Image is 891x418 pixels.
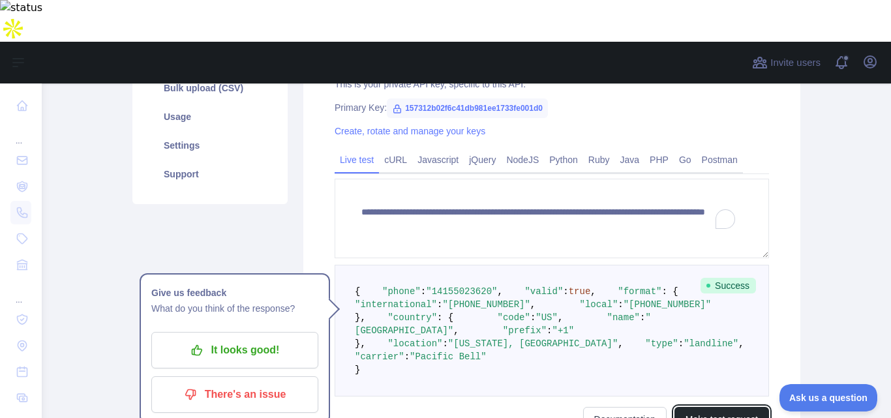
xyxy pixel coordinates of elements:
[387,338,442,349] span: "location"
[151,332,318,368] button: It looks good!
[148,102,272,131] a: Usage
[464,149,501,170] a: jQuery
[662,286,678,297] span: : {
[151,376,318,413] button: There's an issue
[335,149,379,170] a: Live test
[151,285,318,301] h1: Give us feedback
[547,325,552,336] span: :
[497,312,530,323] span: "code"
[579,299,618,310] span: "local"
[684,338,738,349] span: "landline"
[335,101,769,114] div: Primary Key:
[544,149,583,170] a: Python
[355,338,366,349] span: },
[530,299,536,310] span: ,
[501,149,544,170] a: NodeJS
[558,312,563,323] span: ,
[151,301,318,316] p: What do you think of the response?
[590,286,596,297] span: ,
[442,338,447,349] span: :
[161,383,309,406] p: There's an issue
[644,149,674,170] a: PHP
[497,286,502,297] span: ,
[448,338,618,349] span: "[US_STATE], [GEOGRAPHIC_DATA]"
[583,149,615,170] a: Ruby
[161,339,309,361] p: It looks good!
[563,286,568,297] span: :
[335,179,769,258] textarea: To enrich screen reader interactions, please activate Accessibility in Grammarly extension settings
[379,149,412,170] a: cURL
[426,286,497,297] span: "14155023620"
[355,351,404,362] span: "carrier"
[387,98,548,118] span: 157312b02f6c41db981ee1733fe001d0
[148,160,272,188] a: Support
[355,365,360,375] span: }
[618,338,623,349] span: ,
[335,126,485,136] a: Create, rotate and manage your keys
[674,149,697,170] a: Go
[382,286,421,297] span: "phone"
[148,74,272,102] a: Bulk upload (CSV)
[678,338,684,349] span: :
[607,312,640,323] span: "name"
[387,312,437,323] span: "country"
[770,55,821,70] span: Invite users
[421,286,426,297] span: :
[437,312,453,323] span: : {
[618,299,623,310] span: :
[148,131,272,160] a: Settings
[503,325,547,336] span: "prefix"
[412,149,464,170] a: Javascript
[749,52,823,73] button: Invite users
[697,149,743,170] a: Postman
[701,278,756,293] span: Success
[536,312,558,323] span: "US"
[569,286,591,297] span: true
[640,312,645,323] span: :
[442,299,530,310] span: "[PHONE_NUMBER]"
[615,149,645,170] a: Java
[552,325,574,336] span: "+1"
[335,78,769,91] div: This is your private API key, specific to this API.
[355,312,366,323] span: },
[355,286,360,297] span: {
[10,120,31,146] div: ...
[738,338,744,349] span: ,
[645,338,678,349] span: "type"
[453,325,459,336] span: ,
[624,299,711,310] span: "[PHONE_NUMBER]"
[410,351,487,362] span: "Pacific Bell"
[355,299,437,310] span: "international"
[437,299,442,310] span: :
[10,279,31,305] div: ...
[530,312,536,323] span: :
[618,286,661,297] span: "format"
[779,384,878,411] iframe: Toggle Customer Support
[404,351,410,362] span: :
[524,286,563,297] span: "valid"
